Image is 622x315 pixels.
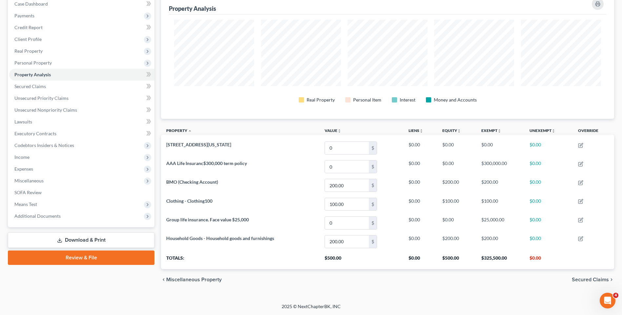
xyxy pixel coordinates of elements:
[434,97,477,103] div: Money and Accounts
[14,60,52,65] span: Personal Property
[476,251,524,269] th: $325,500.00
[524,139,573,157] td: $0.00
[369,217,377,229] div: $
[14,72,51,77] span: Property Analysis
[325,128,341,133] a: Valueunfold_more
[369,235,377,248] div: $
[14,142,74,148] span: Codebtors Insiders & Notices
[161,277,222,282] button: chevron_left Miscellaneous Property
[161,277,166,282] i: chevron_left
[572,277,614,282] button: Secured Claims chevron_right
[166,277,222,282] span: Miscellaneous Property
[369,179,377,192] div: $
[524,157,573,176] td: $0.00
[9,22,154,33] a: Credit Report
[9,187,154,198] a: SOFA Review
[353,97,381,103] div: Personal Item
[476,213,524,232] td: $25,000.00
[403,139,437,157] td: $0.00
[400,97,415,103] div: Interest
[437,139,476,157] td: $0.00
[403,232,437,251] td: $0.00
[14,166,33,172] span: Expenses
[409,128,423,133] a: Liensunfold_more
[9,128,154,139] a: Executory Contracts
[166,198,212,204] span: Clothing - Clothing100
[188,129,192,133] i: expand_less
[403,157,437,176] td: $0.00
[14,83,46,89] span: Secured Claims
[14,119,32,124] span: Lawsuits
[476,176,524,195] td: $200.00
[319,251,404,269] th: $500.00
[573,124,614,139] th: Override
[524,195,573,213] td: $0.00
[8,250,154,265] a: Review & File
[457,129,461,133] i: unfold_more
[14,190,42,195] span: SOFA Review
[609,277,614,282] i: chevron_right
[524,213,573,232] td: $0.00
[403,213,437,232] td: $0.00
[437,176,476,195] td: $200.00
[14,1,48,7] span: Case Dashboard
[124,303,498,315] div: 2025 © NextChapterBK, INC
[337,129,341,133] i: unfold_more
[325,179,369,192] input: 0.00
[369,160,377,173] div: $
[166,235,274,241] span: Household Goods - Household goods and furnishings
[476,232,524,251] td: $200.00
[524,251,573,269] th: $0.00
[437,195,476,213] td: $100.00
[14,107,77,113] span: Unsecured Nonpriority Claims
[613,293,618,298] span: 4
[437,251,476,269] th: $500.00
[437,157,476,176] td: $0.00
[530,128,555,133] a: Unexemptunfold_more
[524,176,573,195] td: $0.00
[14,95,69,101] span: Unsecured Priority Claims
[476,157,524,176] td: $300,000.00
[481,128,501,133] a: Exemptunfold_more
[524,232,573,251] td: $0.00
[437,213,476,232] td: $0.00
[325,217,369,229] input: 0.00
[166,160,247,166] span: AAA Life Insuranc$300,000 term policy
[572,277,609,282] span: Secured Claims
[325,160,369,173] input: 0.00
[9,69,154,81] a: Property Analysis
[403,251,437,269] th: $0.00
[14,154,30,160] span: Income
[14,13,34,18] span: Payments
[476,139,524,157] td: $0.00
[8,232,154,248] a: Download & Print
[325,235,369,248] input: 0.00
[476,195,524,213] td: $100.00
[600,293,615,308] iframe: Intercom live chat
[9,104,154,116] a: Unsecured Nonpriority Claims
[166,128,192,133] a: Property expand_less
[166,179,218,185] span: BMO (Checking Account)
[14,201,37,207] span: Means Test
[9,81,154,92] a: Secured Claims
[325,142,369,154] input: 0.00
[14,131,56,136] span: Executory Contracts
[307,97,335,103] div: Real Property
[403,195,437,213] td: $0.00
[14,213,61,219] span: Additional Documents
[14,48,43,54] span: Real Property
[403,176,437,195] td: $0.00
[419,129,423,133] i: unfold_more
[169,5,216,12] div: Property Analysis
[14,178,44,183] span: Miscellaneous
[161,251,319,269] th: Totals:
[442,128,461,133] a: Equityunfold_more
[14,25,43,30] span: Credit Report
[9,116,154,128] a: Lawsuits
[166,142,231,147] span: [STREET_ADDRESS][US_STATE]
[14,36,42,42] span: Client Profile
[369,142,377,154] div: $
[552,129,555,133] i: unfold_more
[325,198,369,211] input: 0.00
[369,198,377,211] div: $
